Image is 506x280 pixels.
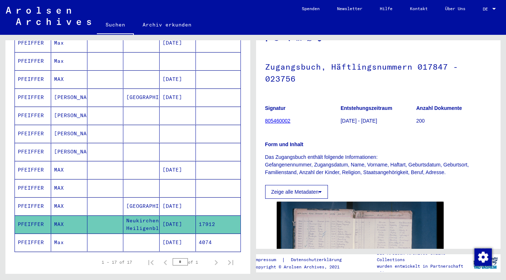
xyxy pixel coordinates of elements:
[15,107,51,124] mat-cell: PFEIFFER
[97,16,134,35] a: Suchen
[377,250,470,263] p: Die Arolsen Archives Online-Collections
[51,161,87,179] mat-cell: MAX
[51,70,87,88] mat-cell: MAX
[265,141,304,147] b: Form und Inhalt
[160,88,196,106] mat-cell: [DATE]
[15,143,51,161] mat-cell: PFEIFFER
[341,105,392,111] b: Entstehungszeitraum
[15,125,51,143] mat-cell: PFEIFFER
[51,143,87,161] mat-cell: [PERSON_NAME]
[51,52,87,70] mat-cell: Max
[253,264,350,270] p: Copyright © Arolsen Archives, 2021
[15,161,51,179] mat-cell: PFEIFFER
[285,256,350,264] a: Datenschutzerklärung
[15,215,51,233] mat-cell: PFEIFFER
[160,234,196,251] mat-cell: [DATE]
[51,34,87,52] mat-cell: Max
[144,255,158,269] button: First page
[265,118,291,124] a: 805460002
[196,215,240,233] mat-cell: 17912
[265,105,286,111] b: Signatur
[15,179,51,197] mat-cell: PFEIFFER
[173,259,209,265] div: of 1
[15,70,51,88] mat-cell: PFEIFFER
[51,125,87,143] mat-cell: [PERSON_NAME]
[15,197,51,215] mat-cell: PFEIFFER
[483,7,491,12] span: DE
[123,197,160,215] mat-cell: [GEOGRAPHIC_DATA]
[158,255,173,269] button: Previous page
[51,179,87,197] mat-cell: MAX
[51,197,87,215] mat-cell: MAX
[123,88,160,106] mat-cell: [GEOGRAPHIC_DATA]
[265,50,492,94] h1: Zugangsbuch, Häftlingsnummern 017847 - 023756
[196,234,240,251] mat-cell: 4074
[160,215,196,233] mat-cell: [DATE]
[160,70,196,88] mat-cell: [DATE]
[341,117,416,125] p: [DATE] - [DATE]
[51,234,87,251] mat-cell: Max
[416,117,491,125] p: 200
[265,185,328,199] button: Zeige alle Metadaten
[253,256,350,264] div: |
[265,153,492,176] p: Das Zugangsbuch enthält folgende Informationen: Gefangenennummer, Zugangsdatum, Name, Vorname, Ha...
[6,7,91,25] img: Arolsen_neg.svg
[160,161,196,179] mat-cell: [DATE]
[160,197,196,215] mat-cell: [DATE]
[474,248,492,266] img: Zustimmung ändern
[15,34,51,52] mat-cell: PFEIFFER
[160,34,196,52] mat-cell: [DATE]
[51,107,87,124] mat-cell: [PERSON_NAME]
[134,16,200,33] a: Archiv erkunden
[223,255,238,269] button: Last page
[102,259,132,265] div: 1 – 17 of 17
[209,255,223,269] button: Next page
[51,215,87,233] mat-cell: MAX
[253,256,282,264] a: Impressum
[416,105,462,111] b: Anzahl Dokumente
[123,215,160,233] mat-cell: Neukirchen-Heiligenblut
[472,254,499,272] img: yv_logo.png
[15,52,51,70] mat-cell: PFEIFFER
[377,263,470,276] p: wurden entwickelt in Partnerschaft mit
[15,88,51,106] mat-cell: PFEIFFER
[51,88,87,106] mat-cell: [PERSON_NAME]
[15,234,51,251] mat-cell: PFEIFFER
